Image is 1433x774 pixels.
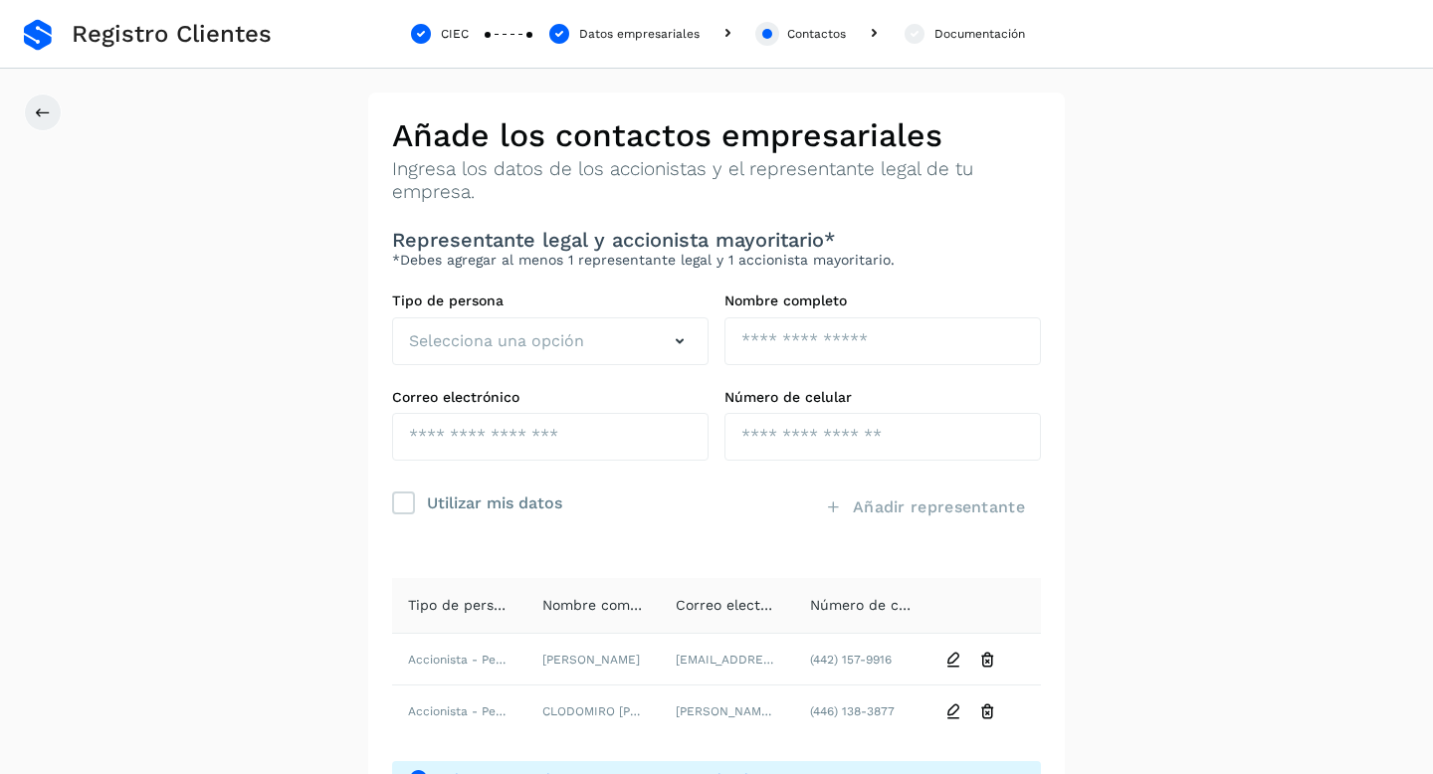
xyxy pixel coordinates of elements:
[392,389,709,406] label: Correo electrónico
[660,685,794,737] td: [PERSON_NAME][EMAIL_ADDRESS][DOMAIN_NAME],mx
[724,389,1041,406] label: Número de celular
[408,704,564,718] span: Accionista - Persona Física
[542,597,665,613] span: Nombre completo
[660,634,794,685] td: [EMAIL_ADDRESS][DOMAIN_NAME]
[724,292,1041,309] label: Nombre completo
[810,597,937,613] span: Número de celular
[408,653,564,667] span: Accionista - Persona Física
[392,158,1041,204] p: Ingresa los datos de los accionistas y el representante legal de tu empresa.
[579,25,700,43] div: Datos empresariales
[794,685,928,737] td: (446) 138-3877
[526,685,661,737] td: CLODOMIRO [PERSON_NAME]
[392,292,709,309] label: Tipo de persona
[427,488,562,515] div: Utilizar mis datos
[526,634,661,685] td: [PERSON_NAME]
[72,20,272,49] span: Registro Clientes
[408,597,518,613] span: Tipo de persona
[787,25,846,43] div: Contactos
[392,116,1041,154] h2: Añade los contactos empresariales
[392,228,1041,252] h3: Representante legal y accionista mayoritario*
[409,329,584,353] span: Selecciona una opción
[676,597,803,613] span: Correo electrónico
[794,634,928,685] td: (442) 157-9916
[853,496,1025,518] span: Añadir representante
[441,25,469,43] div: CIEC
[392,252,1041,269] p: *Debes agregar al menos 1 representante legal y 1 accionista mayoritario.
[934,25,1025,43] div: Documentación
[809,484,1041,530] button: Añadir representante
